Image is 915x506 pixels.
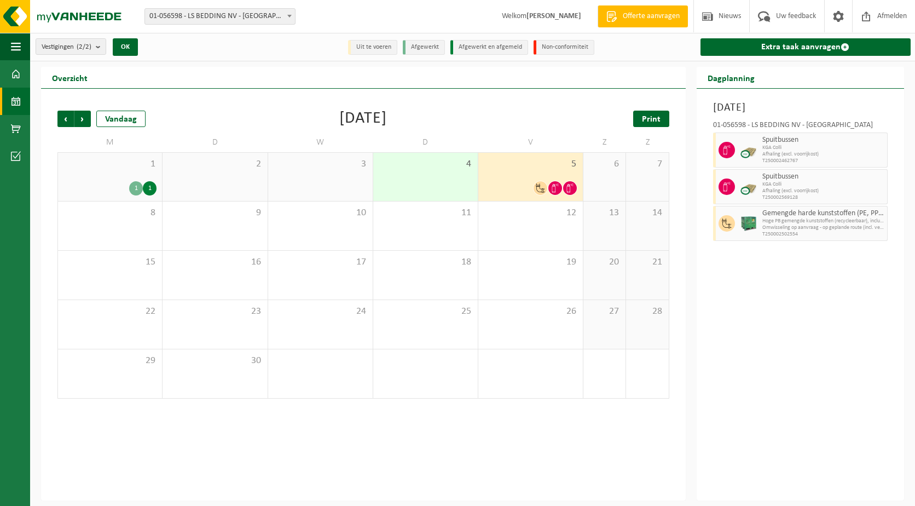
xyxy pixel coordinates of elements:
button: Vestigingen(2/2) [36,38,106,55]
span: 2 [168,158,262,170]
td: D [163,133,268,152]
span: 12 [484,207,577,219]
span: Spuitbussen [762,173,884,181]
span: 6 [589,158,620,170]
div: 1 [129,181,143,196]
span: 22 [63,306,157,318]
span: Vestigingen [42,39,91,55]
span: Hoge PB gemengde kunststoffen (recycleerbaar), inclusief PVC [762,218,884,225]
span: 15 [63,256,157,268]
span: 11 [379,207,472,219]
span: KGA Colli [762,145,884,151]
span: 19 [484,256,577,268]
td: Z [583,133,626,152]
td: D [373,133,478,152]
div: 1 [143,181,157,196]
span: 23 [168,306,262,318]
span: 4 [379,158,472,170]
span: 17 [274,256,367,268]
span: 30 [168,355,262,367]
span: 7 [632,158,663,170]
div: 01-056598 - LS BEDDING NV - [GEOGRAPHIC_DATA] [713,122,888,133]
img: PB-HB-1400-HPE-GN-01 [740,215,757,232]
span: 18 [379,256,472,268]
span: 27 [589,306,620,318]
span: 20 [589,256,620,268]
span: 9 [168,207,262,219]
td: V [478,133,583,152]
td: W [268,133,373,152]
h2: Dagplanning [697,67,766,88]
span: Omwisseling op aanvraag - op geplande route (incl. verwerking) [762,225,884,231]
a: Offerte aanvragen [598,5,688,27]
span: 10 [274,207,367,219]
span: Offerte aanvragen [620,11,682,22]
img: PB-CU [740,142,757,158]
li: Afgewerkt [403,40,445,55]
span: Gemengde harde kunststoffen (PE, PP en PVC), recycleerbaar (industrieel) [762,209,884,218]
span: 16 [168,256,262,268]
span: 01-056598 - LS BEDDING NV - MALDEGEM [145,9,295,24]
span: 01-056598 - LS BEDDING NV - MALDEGEM [144,8,296,25]
span: 1 [63,158,157,170]
td: Z [626,133,669,152]
span: 8 [63,207,157,219]
div: Vandaag [96,111,146,127]
span: 29 [63,355,157,367]
span: T250002502554 [762,231,884,238]
h3: [DATE] [713,100,888,116]
li: Non-conformiteit [534,40,594,55]
span: Spuitbussen [762,136,884,145]
a: Extra taak aanvragen [700,38,911,56]
span: 25 [379,306,472,318]
span: 14 [632,207,663,219]
h2: Overzicht [41,67,99,88]
span: 5 [484,158,577,170]
span: Afhaling (excl. voorrijkost) [762,188,884,194]
span: T250002462767 [762,158,884,164]
span: T250002569128 [762,194,884,201]
li: Afgewerkt en afgemeld [450,40,528,55]
span: 26 [484,306,577,318]
count: (2/2) [77,43,91,50]
span: 28 [632,306,663,318]
span: Afhaling (excl. voorrijkost) [762,151,884,158]
strong: [PERSON_NAME] [526,12,581,20]
span: 3 [274,158,367,170]
span: 24 [274,306,367,318]
span: Vorige [57,111,74,127]
img: PB-CU [740,179,757,195]
a: Print [633,111,669,127]
span: Volgende [74,111,91,127]
span: Print [642,115,661,124]
span: 21 [632,256,663,268]
span: KGA Colli [762,181,884,188]
span: 13 [589,207,620,219]
td: M [57,133,163,152]
button: OK [113,38,138,56]
div: [DATE] [339,111,387,127]
li: Uit te voeren [348,40,397,55]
